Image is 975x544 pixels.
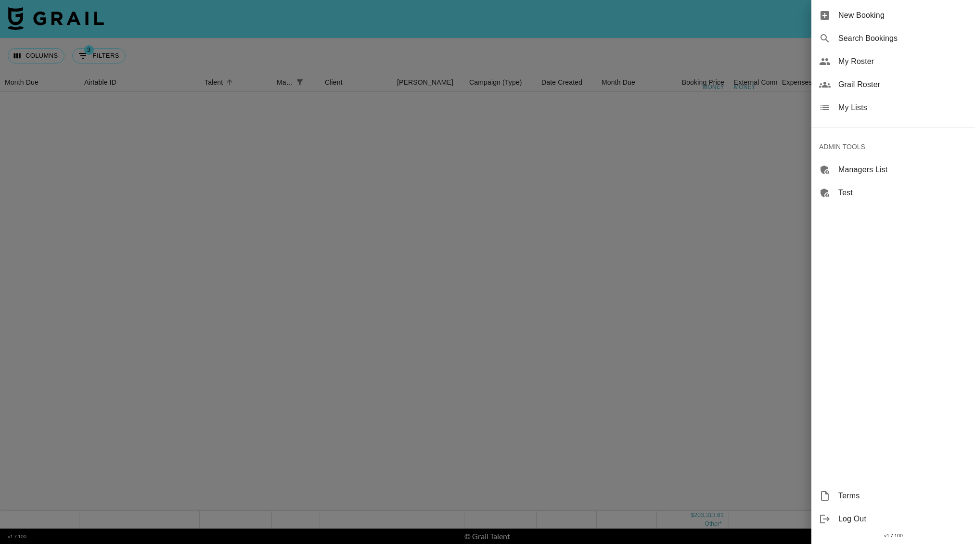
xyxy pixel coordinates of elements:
[838,79,967,90] span: Grail Roster
[811,158,975,181] div: Managers List
[811,96,975,119] div: My Lists
[838,102,967,114] span: My Lists
[838,56,967,67] span: My Roster
[838,490,967,502] span: Terms
[811,484,975,507] div: Terms
[811,73,975,96] div: Grail Roster
[811,27,975,50] div: Search Bookings
[838,10,967,21] span: New Booking
[811,181,975,204] div: Test
[811,50,975,73] div: My Roster
[811,507,975,531] div: Log Out
[838,33,967,44] span: Search Bookings
[811,531,975,541] div: v 1.7.100
[811,135,975,158] div: ADMIN TOOLS
[838,513,967,525] span: Log Out
[838,187,967,199] span: Test
[838,164,967,176] span: Managers List
[811,4,975,27] div: New Booking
